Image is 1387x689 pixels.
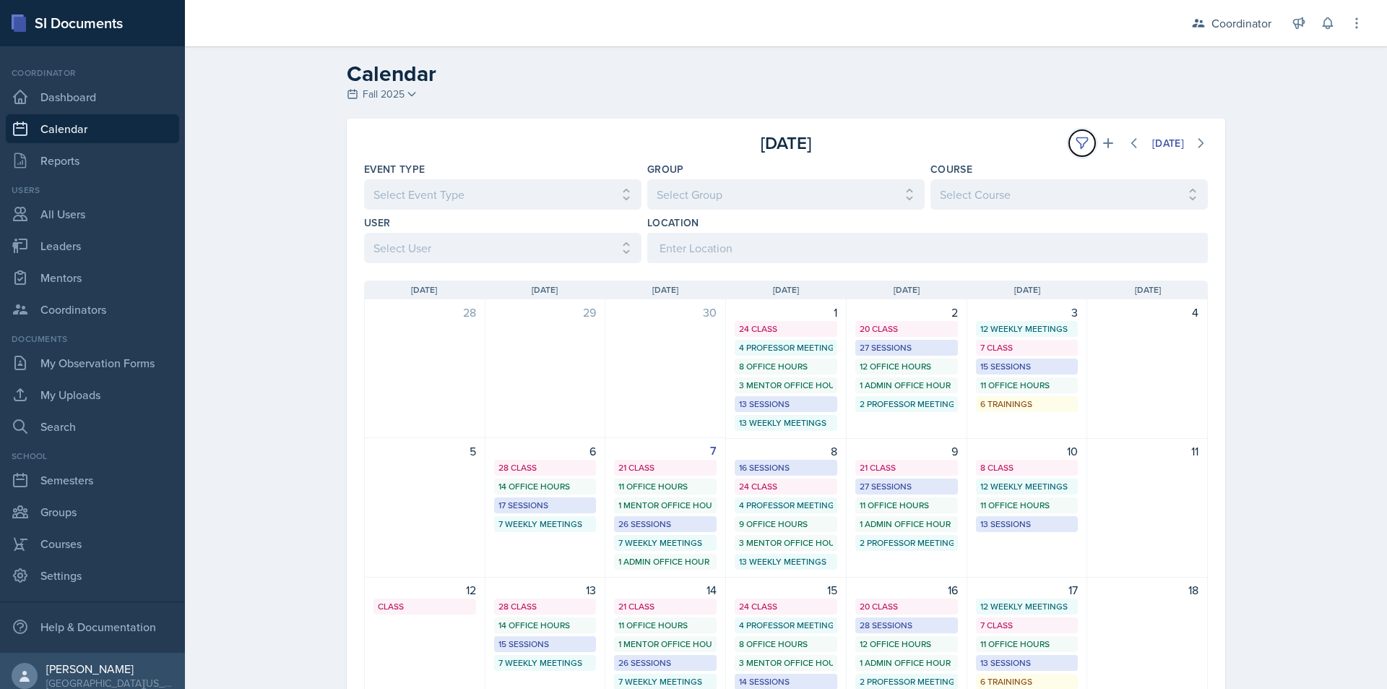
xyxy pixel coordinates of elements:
div: 26 Sessions [618,656,712,669]
div: 11 Office Hours [618,480,712,493]
div: 27 Sessions [860,480,954,493]
div: 13 Weekly Meetings [739,416,833,429]
div: 1 Admin Office Hour [860,656,954,669]
div: 6 [494,442,597,460]
span: [DATE] [1135,283,1161,296]
div: 7 Weekly Meetings [498,656,592,669]
div: 21 Class [860,461,954,474]
div: 4 Professor Meetings [739,341,833,354]
div: 11 Office Hours [980,499,1074,512]
div: 7 Class [980,619,1074,632]
div: 4 Professor Meetings [739,619,833,632]
a: Courses [6,529,179,558]
div: 5 [373,442,476,460]
div: 8 [735,442,837,460]
div: 28 Class [498,461,592,474]
div: Documents [6,333,179,346]
span: Fall 2025 [363,87,405,102]
label: Location [647,215,699,230]
div: 13 [494,581,597,599]
div: 7 Weekly Meetings [498,518,592,531]
div: 14 Sessions [739,675,833,688]
div: 4 [1096,304,1198,321]
a: Semesters [6,466,179,495]
div: 2 [855,304,958,321]
div: 1 [735,304,837,321]
div: 29 [494,304,597,321]
div: 2 Professor Meetings [860,675,954,688]
div: [DATE] [645,130,926,156]
button: [DATE] [1143,131,1193,155]
div: 30 [614,304,717,321]
div: 11 Office Hours [860,499,954,512]
span: [DATE] [652,283,678,296]
div: 1 Admin Office Hour [860,379,954,392]
div: 13 Sessions [739,398,833,411]
div: 24 Class [739,480,833,493]
div: 12 Weekly Meetings [980,600,1074,613]
div: 1 Mentor Office Hour [618,499,712,512]
div: 27 Sessions [860,341,954,354]
div: Coordinator [6,67,179,80]
div: 13 Weekly Meetings [739,555,833,568]
a: My Observation Forms [6,348,179,377]
div: Users [6,184,179,197]
div: 12 Weekly Meetings [980,322,1074,335]
span: [DATE] [411,283,437,296]
div: 7 Weekly Meetings [618,536,712,549]
div: 12 [373,581,476,599]
div: 4 Professor Meetings [739,499,833,512]
div: 26 Sessions [618,518,712,531]
div: 12 Office Hours [860,638,954,651]
div: 24 Class [739,322,833,335]
div: School [6,450,179,463]
div: [PERSON_NAME] [46,662,173,676]
div: Coordinator [1211,14,1271,32]
div: 28 [373,304,476,321]
a: My Uploads [6,380,179,409]
div: 3 Mentor Office Hours [739,656,833,669]
div: 11 Office Hours [618,619,712,632]
div: 6 Trainings [980,675,1074,688]
div: 18 [1096,581,1198,599]
div: 24 Class [739,600,833,613]
div: 16 Sessions [739,461,833,474]
div: 9 Office Hours [739,518,833,531]
div: 8 Class [980,461,1074,474]
div: [DATE] [1152,137,1184,149]
div: 7 Class [980,341,1074,354]
div: 17 Sessions [498,499,592,512]
div: 20 Class [860,322,954,335]
div: 1 Admin Office Hour [860,518,954,531]
a: Coordinators [6,295,179,324]
div: 11 [1096,442,1198,460]
div: 14 Office Hours [498,480,592,493]
div: 8 Office Hours [739,360,833,373]
div: 20 Class [860,600,954,613]
div: Help & Documentation [6,612,179,641]
a: Mentors [6,263,179,292]
div: 1 Admin Office Hour [618,555,712,568]
div: 11 Office Hours [980,638,1074,651]
div: 14 [614,581,717,599]
div: Class [378,600,472,613]
div: 2 Professor Meetings [860,398,954,411]
span: [DATE] [894,283,920,296]
div: 13 Sessions [980,656,1074,669]
div: 15 Sessions [498,638,592,651]
a: Dashboard [6,82,179,111]
div: 16 [855,581,958,599]
div: 21 Class [618,600,712,613]
div: 9 [855,442,958,460]
a: Settings [6,561,179,590]
div: 17 [976,581,1079,599]
div: 13 Sessions [980,518,1074,531]
div: 7 Weekly Meetings [618,675,712,688]
div: 12 Weekly Meetings [980,480,1074,493]
div: 8 Office Hours [739,638,833,651]
a: Reports [6,146,179,175]
span: [DATE] [532,283,558,296]
div: 15 [735,581,837,599]
a: Leaders [6,231,179,260]
a: Groups [6,497,179,526]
